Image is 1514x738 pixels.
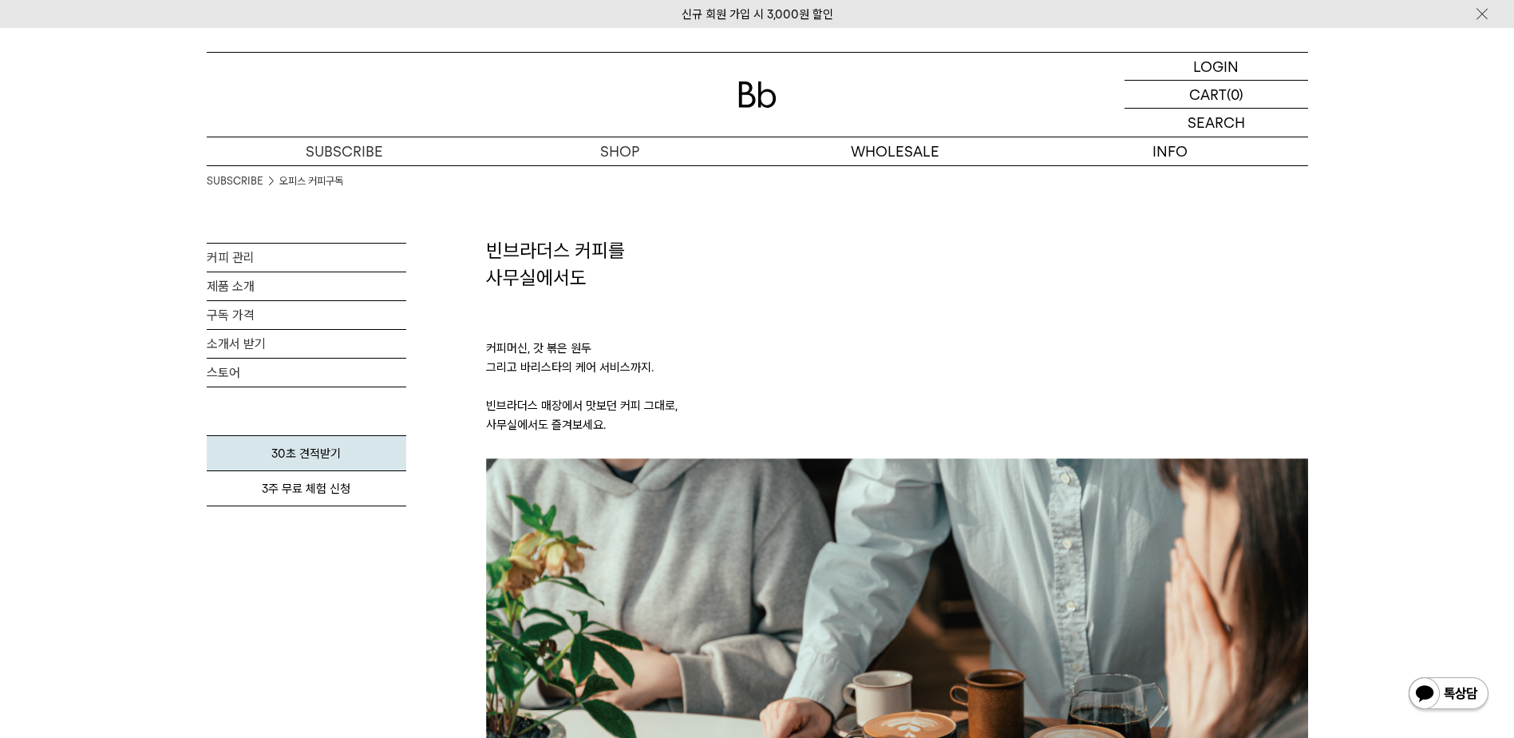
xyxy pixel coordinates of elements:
[757,137,1033,165] p: WHOLESALE
[1407,676,1490,714] img: 카카오톡 채널 1:1 채팅 버튼
[682,7,833,22] a: 신규 회원 가입 시 3,000원 할인
[1188,109,1245,137] p: SEARCH
[1189,81,1227,108] p: CART
[486,291,1308,458] p: 커피머신, 갓 볶은 원두 그리고 바리스타의 케어 서비스까지. 빈브라더스 매장에서 맛보던 커피 그대로, 사무실에서도 즐겨보세요.
[207,435,406,471] a: 30초 견적받기
[207,137,482,165] a: SUBSCRIBE
[207,173,263,189] a: SUBSCRIBE
[1033,137,1308,165] p: INFO
[207,301,406,329] a: 구독 가격
[279,173,343,189] a: 오피스 커피구독
[207,272,406,300] a: 제품 소개
[738,81,777,108] img: 로고
[1125,53,1308,81] a: LOGIN
[207,330,406,358] a: 소개서 받기
[207,471,406,506] a: 3주 무료 체험 신청
[207,359,406,387] a: 스토어
[1125,81,1308,109] a: CART (0)
[1227,81,1243,108] p: (0)
[1193,53,1239,80] p: LOGIN
[207,244,406,272] a: 커피 관리
[486,237,1308,291] h2: 빈브라더스 커피를 사무실에서도
[482,137,757,165] a: SHOP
